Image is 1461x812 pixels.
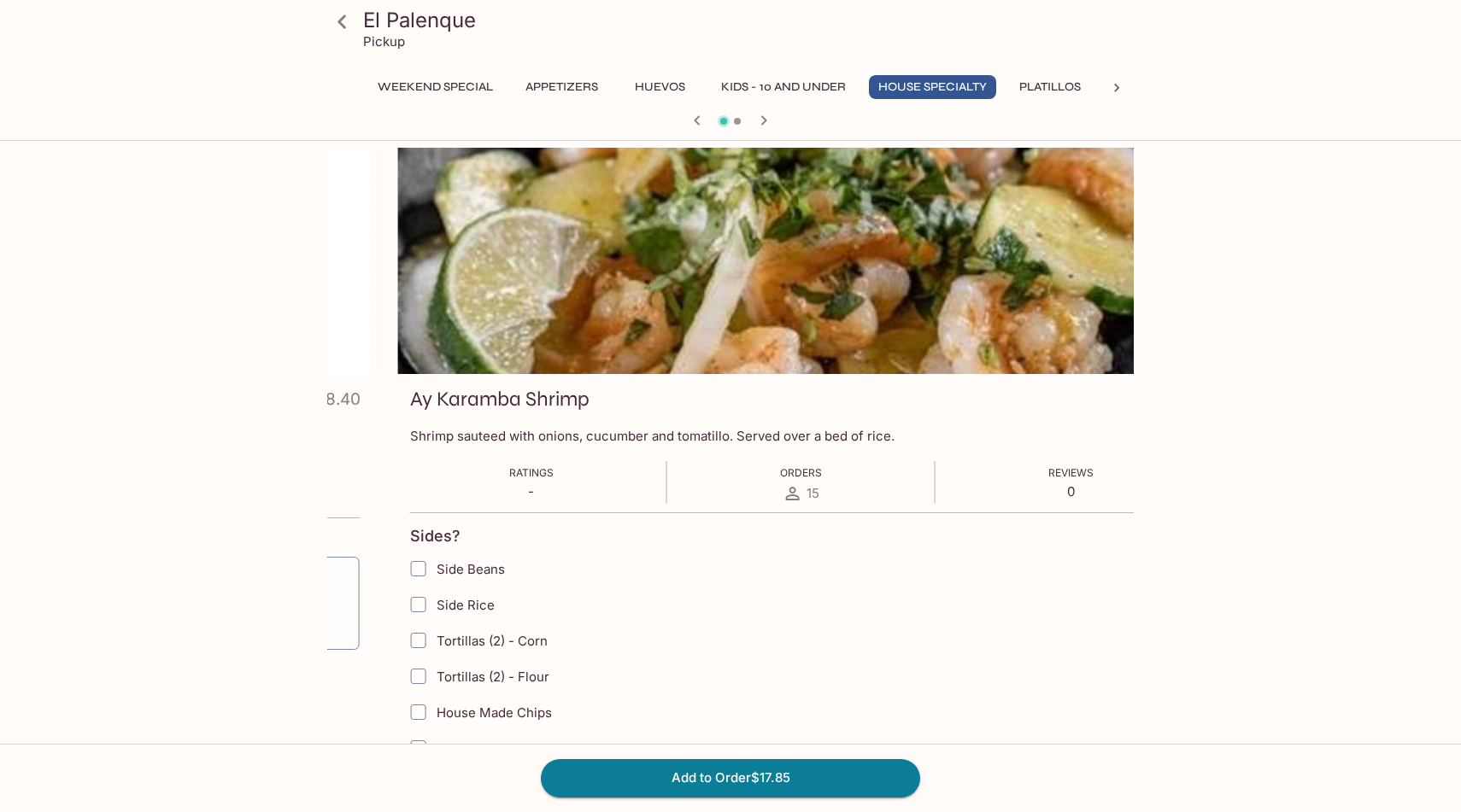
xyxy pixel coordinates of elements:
button: Weekend Special [368,75,502,99]
p: Pickup [363,33,405,50]
h3: Ay Karamba Shrimp [410,386,590,412]
button: House Specialty [869,75,996,99]
span: Side Sour Cream [437,740,540,757]
h3: El Palenque [363,7,1127,33]
span: Side Beans [437,561,505,577]
span: Tortillas (2) - Flour [437,669,549,685]
button: Kids - 10 and Under [712,75,855,99]
button: Appetizers [516,75,607,99]
span: Orders [780,466,822,479]
span: Reviews [1048,466,1094,479]
button: Platillos [1010,75,1090,99]
p: 0 [1048,483,1094,499]
span: Ratings [509,466,554,479]
button: Add to Order$17.85 [541,759,920,797]
span: Tortillas (2) - Corn [437,633,548,649]
span: Side Rice [437,597,495,613]
h4: $8.40 [315,386,361,419]
p: Shrimp sauteed with onions, cucumber and tomatillo. Served over a bed of rice. [410,428,1193,444]
div: Ay Karamba Shrimp [398,148,1205,374]
p: - [509,483,554,499]
h4: Sides? [410,527,461,546]
span: 15 [807,485,819,501]
span: House Made Chips [437,704,552,721]
button: Huevos [621,75,698,99]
